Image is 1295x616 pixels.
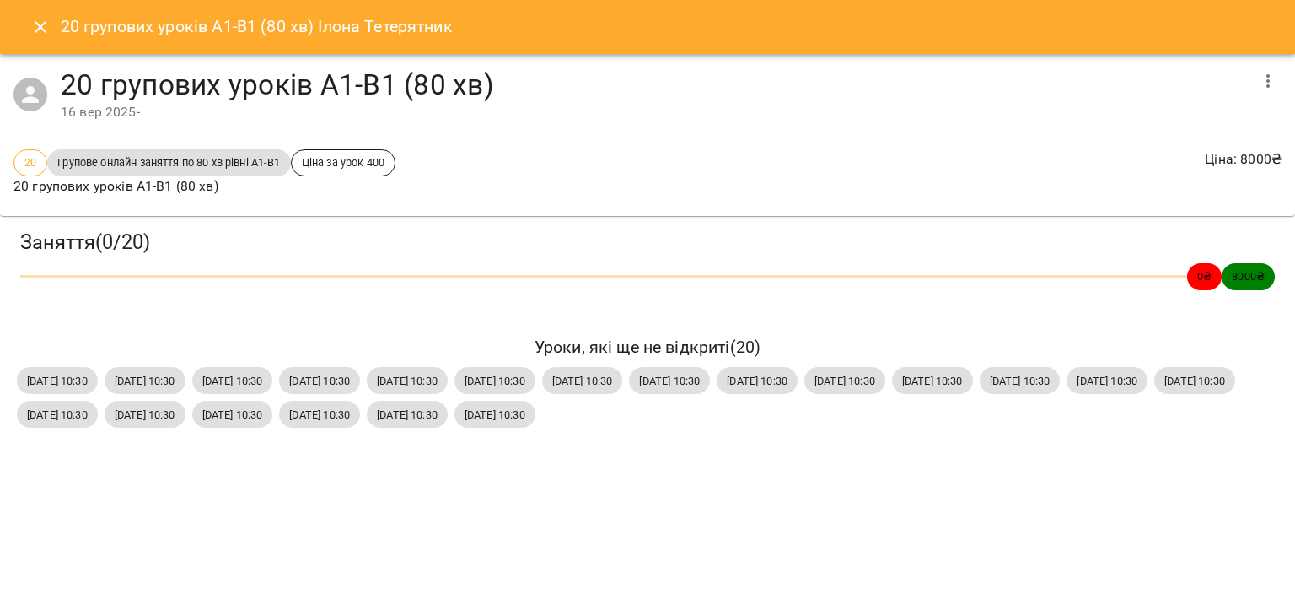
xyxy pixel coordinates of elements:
[20,7,61,47] button: Close
[454,407,535,423] span: [DATE] 10:30
[292,154,395,170] span: Ціна за урок 400
[980,373,1061,389] span: [DATE] 10:30
[279,407,360,423] span: [DATE] 10:30
[279,373,360,389] span: [DATE] 10:30
[542,373,623,389] span: [DATE] 10:30
[1222,268,1275,284] span: 8000 ₴
[717,373,798,389] span: [DATE] 10:30
[105,373,185,389] span: [DATE] 10:30
[192,407,273,423] span: [DATE] 10:30
[14,154,46,170] span: 20
[367,407,448,423] span: [DATE] 10:30
[1067,373,1147,389] span: [DATE] 10:30
[1187,268,1222,284] span: 0 ₴
[47,154,290,170] span: Групове онлайн заняття по 80 хв рівні А1-В1
[20,230,1275,256] h3: Заняття ( 0 / 20 )
[192,373,273,389] span: [DATE] 10:30
[454,373,535,389] span: [DATE] 10:30
[1205,149,1282,170] p: Ціна : 8000 ₴
[367,373,448,389] span: [DATE] 10:30
[629,373,710,389] span: [DATE] 10:30
[61,102,1248,122] div: 16 вер 2025 -
[17,334,1278,360] h6: Уроки, які ще не відкриті ( 20 )
[105,407,185,423] span: [DATE] 10:30
[892,373,973,389] span: [DATE] 10:30
[17,407,98,423] span: [DATE] 10:30
[61,68,1248,102] h4: 20 групових уроків А1-В1 (80 хв)
[13,176,395,197] p: 20 групових уроків А1-В1 (80 хв)
[804,373,885,389] span: [DATE] 10:30
[17,373,98,389] span: [DATE] 10:30
[61,14,453,40] h6: 20 групових уроків А1-В1 (80 хв) Ілона Тетерятник
[1154,373,1235,389] span: [DATE] 10:30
